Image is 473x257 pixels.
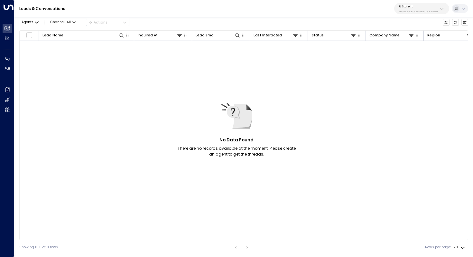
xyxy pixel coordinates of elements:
span: Toggle select all [26,32,32,38]
div: Last Interacted [254,33,282,38]
div: Lead Email [196,33,216,38]
div: Lead Email [196,32,241,38]
div: Status [311,33,324,38]
p: U Store It [399,5,438,8]
button: Agents [19,19,40,26]
p: 58c4b32c-92b1-4356-be9b-1247e2c02228 [399,10,438,13]
h5: No Data Found [219,137,254,143]
button: U Store It58c4b32c-92b1-4356-be9b-1247e2c02228 [394,3,449,14]
span: All [67,20,71,24]
div: Lead Name [42,33,63,38]
button: Customize [443,19,450,26]
nav: pagination navigation [232,243,251,251]
button: Actions [86,19,129,26]
div: Company Name [369,33,400,38]
div: Actions [88,20,108,25]
div: Region [427,32,472,38]
button: Channel:All [48,19,78,26]
label: Rows per page: [425,245,451,250]
div: Company Name [369,32,414,38]
div: Inquired At [138,32,183,38]
div: Showing 0-0 of 0 rows [19,245,58,250]
div: Region [427,33,440,38]
div: Button group with a nested menu [86,19,129,26]
div: Lead Name [42,32,125,38]
span: Agents [22,21,33,24]
div: Status [311,32,357,38]
div: Inquired At [138,33,158,38]
span: Channel: [48,19,78,26]
div: Last Interacted [254,32,299,38]
span: Refresh [452,19,459,26]
div: 20 [453,243,466,251]
p: There are no records available at the moment. Please create an agent to get the threads. [176,146,297,157]
a: Leads & Conversations [19,6,65,11]
button: Archived Leads [461,19,468,26]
